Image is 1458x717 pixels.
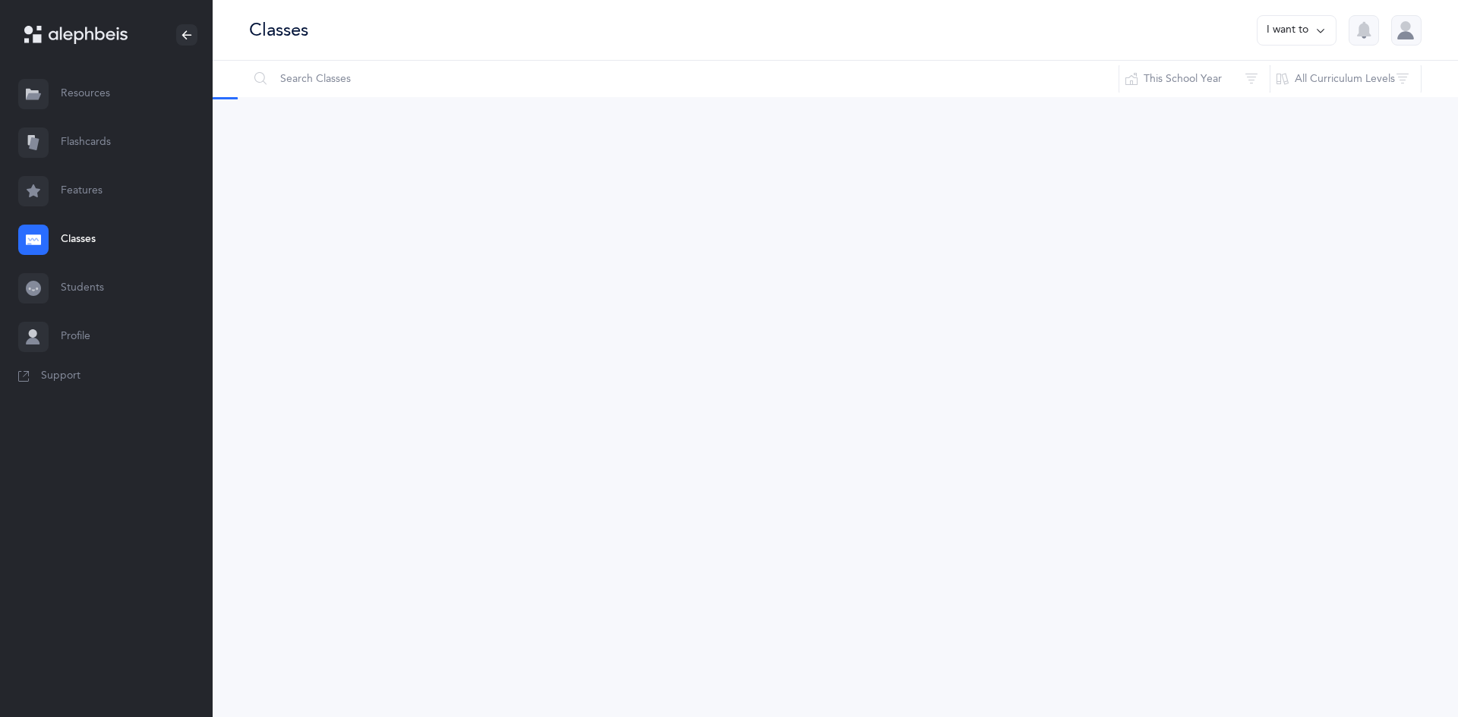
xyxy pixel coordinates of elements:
[41,369,80,384] span: Support
[248,61,1119,97] input: Search Classes
[1270,61,1422,97] button: All Curriculum Levels
[1257,15,1336,46] button: I want to
[249,17,308,42] div: Classes
[1119,61,1270,97] button: This School Year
